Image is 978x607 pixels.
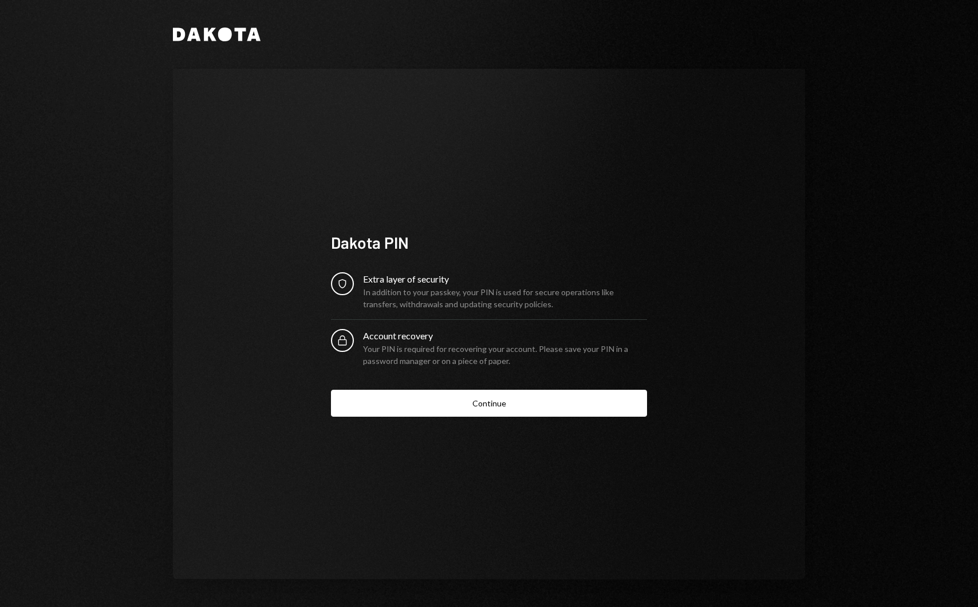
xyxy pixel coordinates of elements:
[363,286,647,310] div: In addition to your passkey, your PIN is used for secure operations like transfers, withdrawals a...
[331,390,647,417] button: Continue
[363,329,647,343] div: Account recovery
[363,343,647,367] div: Your PIN is required for recovering your account. Please save your PIN in a password manager or o...
[331,232,647,254] div: Dakota PIN
[363,272,647,286] div: Extra layer of security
